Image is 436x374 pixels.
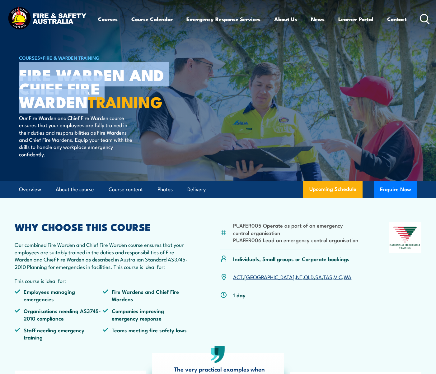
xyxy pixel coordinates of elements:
[233,255,349,262] p: Individuals, Small groups or Corporate bookings
[233,236,359,243] li: PUAFER006 Lead an emergency control organisation
[186,11,260,27] a: Emergency Response Services
[15,222,191,231] h2: WHY CHOOSE THIS COURSE
[233,291,246,298] p: 1 day
[15,288,103,302] li: Employees managing emergencies
[338,11,373,27] a: Learner Portal
[304,273,314,280] a: QLD
[19,54,173,61] h6: >
[19,114,133,158] p: Our Fire Warden and Chief Fire Warden course ensures that your employees are fully trained in the...
[19,68,173,108] h1: Fire Warden and Chief Fire Warden
[315,273,322,280] a: SA
[19,181,41,198] a: Overview
[88,90,162,113] strong: TRAINING
[233,222,359,236] li: PUAFER005 Operate as part of an emergency control organisation
[56,181,94,198] a: About the course
[389,222,421,253] img: Nationally Recognised Training logo.
[109,181,143,198] a: Course content
[103,288,191,302] li: Fire Wardens and Chief Fire Wardens
[374,181,417,198] button: Enquire Now
[233,273,351,280] p: , , , , , , ,
[344,273,351,280] a: WA
[15,326,103,341] li: Staff needing emergency training
[187,181,206,198] a: Delivery
[15,307,103,322] li: Organisations needing AS3745-2010 compliance
[103,326,191,341] li: Teams meeting fire safety laws
[15,277,191,284] p: This course is ideal for:
[43,54,100,61] a: Fire & Warden Training
[15,241,191,270] p: Our combined Fire Warden and Chief Fire Warden course ensures that your employees are suitably tr...
[387,11,407,27] a: Contact
[131,11,173,27] a: Course Calendar
[233,273,243,280] a: ACT
[334,273,342,280] a: VIC
[274,11,297,27] a: About Us
[157,181,173,198] a: Photos
[311,11,325,27] a: News
[303,181,363,198] a: Upcoming Schedule
[103,307,191,322] li: Companies improving emergency response
[98,11,118,27] a: Courses
[323,273,332,280] a: TAS
[296,273,302,280] a: NT
[244,273,294,280] a: [GEOGRAPHIC_DATA]
[19,54,40,61] a: COURSES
